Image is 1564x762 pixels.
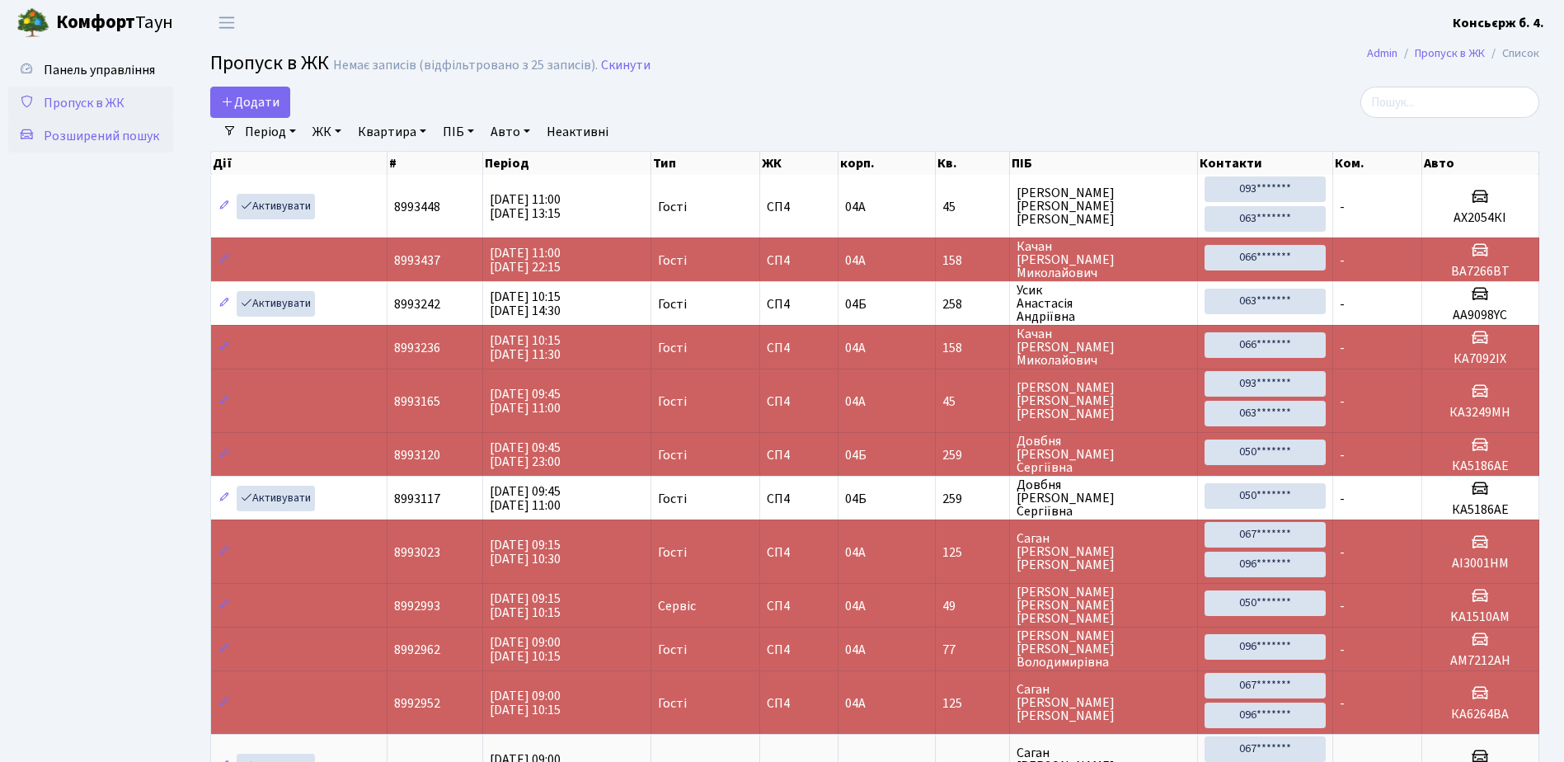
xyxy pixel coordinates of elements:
span: 45 [942,395,1003,408]
span: 77 [942,643,1003,656]
th: Дії [211,152,387,175]
span: 04А [845,597,866,615]
span: СП4 [767,697,831,710]
th: Ком. [1333,152,1421,175]
span: 04А [845,393,866,411]
h5: КА3249МН [1429,405,1532,421]
a: Консьєрж б. 4. [1453,13,1544,33]
span: Гості [658,492,687,506]
li: Список [1485,45,1539,63]
img: logo.png [16,7,49,40]
a: ЖК [306,118,348,146]
span: [PERSON_NAME] [PERSON_NAME] [PERSON_NAME] [1017,186,1191,226]
span: Гості [658,254,687,267]
h5: АМ7212АН [1429,653,1532,669]
th: Кв. [936,152,1010,175]
h5: АА9098YC [1429,308,1532,323]
span: СП4 [767,492,831,506]
h5: АІ3001НМ [1429,556,1532,571]
a: Активувати [237,486,315,511]
span: Довбня [PERSON_NAME] Сергіївна [1017,478,1191,518]
a: Панель управління [8,54,173,87]
span: - [1340,393,1345,411]
nav: breadcrumb [1342,36,1564,71]
span: 125 [942,546,1003,559]
span: - [1340,543,1345,562]
span: Гості [658,395,687,408]
span: - [1340,490,1345,508]
span: Гості [658,200,687,214]
span: [DATE] 11:00 [DATE] 22:15 [490,244,561,276]
span: [PERSON_NAME] [PERSON_NAME] Володимирівна [1017,629,1191,669]
span: [DATE] 09:15 [DATE] 10:30 [490,536,561,568]
span: 45 [942,200,1003,214]
span: - [1340,339,1345,357]
span: Пропуск в ЖК [210,49,329,78]
span: [DATE] 09:00 [DATE] 10:15 [490,687,561,719]
span: Гості [658,341,687,355]
span: 158 [942,341,1003,355]
a: Додати [210,87,290,118]
span: СП4 [767,600,831,613]
a: Авто [484,118,537,146]
span: [DATE] 09:45 [DATE] 11:00 [490,385,561,417]
span: Саган [PERSON_NAME] [PERSON_NAME] [1017,532,1191,571]
span: - [1340,446,1345,464]
h5: КА6264ВА [1429,707,1532,722]
a: Скинути [601,58,650,73]
div: Немає записів (відфільтровано з 25 записів). [333,58,598,73]
b: Консьєрж б. 4. [1453,14,1544,32]
span: [PERSON_NAME] [PERSON_NAME] [PERSON_NAME] [1017,381,1191,421]
span: 258 [942,298,1003,311]
span: Качан [PERSON_NAME] Миколайович [1017,240,1191,280]
span: - [1340,597,1345,615]
h5: KA1510AM [1429,609,1532,625]
button: Переключити навігацію [206,9,247,36]
a: ПІБ [436,118,481,146]
span: СП4 [767,546,831,559]
span: 04А [845,252,866,270]
span: Панель управління [44,61,155,79]
a: Неактивні [540,118,615,146]
a: Активувати [237,291,315,317]
span: СП4 [767,449,831,462]
span: [DATE] 10:15 [DATE] 14:30 [490,288,561,320]
span: 04А [845,641,866,659]
span: СП4 [767,395,831,408]
th: корп. [838,152,936,175]
span: 8992993 [394,597,440,615]
span: [DATE] 09:00 [DATE] 10:15 [490,633,561,666]
span: 125 [942,697,1003,710]
span: - [1340,198,1345,216]
span: 04А [845,543,866,562]
h5: AХ2054КІ [1429,210,1532,226]
span: Гості [658,643,687,656]
span: - [1340,694,1345,713]
span: Гості [658,449,687,462]
span: 8993165 [394,393,440,411]
span: Довбня [PERSON_NAME] Сергіївна [1017,435,1191,474]
span: [DATE] 10:15 [DATE] 11:30 [490,332,561,364]
span: 8993023 [394,543,440,562]
span: СП4 [767,643,831,656]
span: [DATE] 09:45 [DATE] 23:00 [490,439,561,471]
span: 04Б [845,295,867,313]
span: 8993437 [394,252,440,270]
span: 8993117 [394,490,440,508]
span: Саган [PERSON_NAME] [PERSON_NAME] [1017,683,1191,722]
span: 259 [942,492,1003,506]
span: СП4 [767,341,831,355]
span: 158 [942,254,1003,267]
span: 8993448 [394,198,440,216]
span: 04А [845,339,866,357]
span: 04Б [845,490,867,508]
h5: КА7092ІХ [1429,351,1532,367]
span: 04А [845,198,866,216]
a: Квартира [351,118,433,146]
span: [DATE] 09:15 [DATE] 10:15 [490,590,561,622]
span: - [1340,252,1345,270]
span: 49 [942,600,1003,613]
span: 8993120 [394,446,440,464]
span: - [1340,641,1345,659]
span: 04Б [845,446,867,464]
